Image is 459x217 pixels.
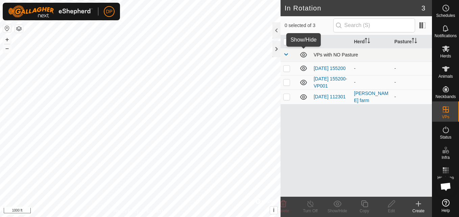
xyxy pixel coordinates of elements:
[440,54,451,58] span: Herds
[441,155,450,160] span: Infra
[432,196,459,215] a: Help
[392,90,432,104] td: -
[354,65,389,72] div: -
[436,14,455,18] span: Schedules
[392,35,432,48] th: Pasture
[277,209,289,213] span: Delete
[15,25,23,33] button: Map Layers
[438,74,453,78] span: Animals
[314,76,347,89] a: [DATE] 155200-VP001
[378,208,405,214] div: Edit
[435,95,456,99] span: Neckbands
[354,90,389,104] div: [PERSON_NAME] farm
[114,208,139,214] a: Privacy Policy
[392,62,432,75] td: -
[3,44,11,52] button: –
[436,176,456,197] div: Open chat
[437,176,454,180] span: Heatmap
[299,39,305,44] p-sorticon: Activate to sort
[314,52,429,57] div: VPs with NO Pasture
[435,34,457,38] span: Notifications
[311,35,351,48] th: VP
[365,39,370,44] p-sorticon: Activate to sort
[106,8,112,15] span: DP
[8,5,93,18] img: Gallagher Logo
[351,208,378,214] div: Copy
[285,22,333,29] span: 0 selected of 3
[270,207,277,214] button: i
[412,39,417,44] p-sorticon: Activate to sort
[314,66,346,71] a: [DATE] 155200
[285,4,421,12] h2: In Rotation
[405,208,432,214] div: Create
[3,35,11,44] button: +
[421,3,425,13] span: 3
[314,94,346,99] a: [DATE] 112301
[324,208,351,214] div: Show/Hide
[147,208,167,214] a: Contact Us
[440,135,451,139] span: Status
[441,209,450,213] span: Help
[273,207,274,213] span: i
[351,35,391,48] th: Herd
[290,39,295,44] p-sorticon: Activate to sort
[297,208,324,214] div: Turn Off
[354,79,389,86] div: -
[442,115,449,119] span: VPs
[392,75,432,90] td: -
[333,18,415,32] input: Search (S)
[3,24,11,32] button: Reset Map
